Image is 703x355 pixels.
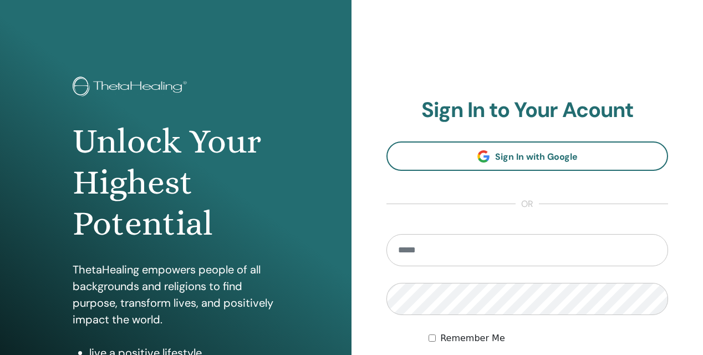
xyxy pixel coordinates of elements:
span: Sign In with Google [495,151,578,163]
label: Remember Me [440,332,505,345]
span: or [516,197,539,211]
div: Keep me authenticated indefinitely or until I manually logout [429,332,668,345]
a: Sign In with Google [386,141,668,171]
p: ThetaHealing empowers people of all backgrounds and religions to find purpose, transform lives, a... [73,261,279,328]
h2: Sign In to Your Acount [386,98,668,123]
h1: Unlock Your Highest Potential [73,121,279,245]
